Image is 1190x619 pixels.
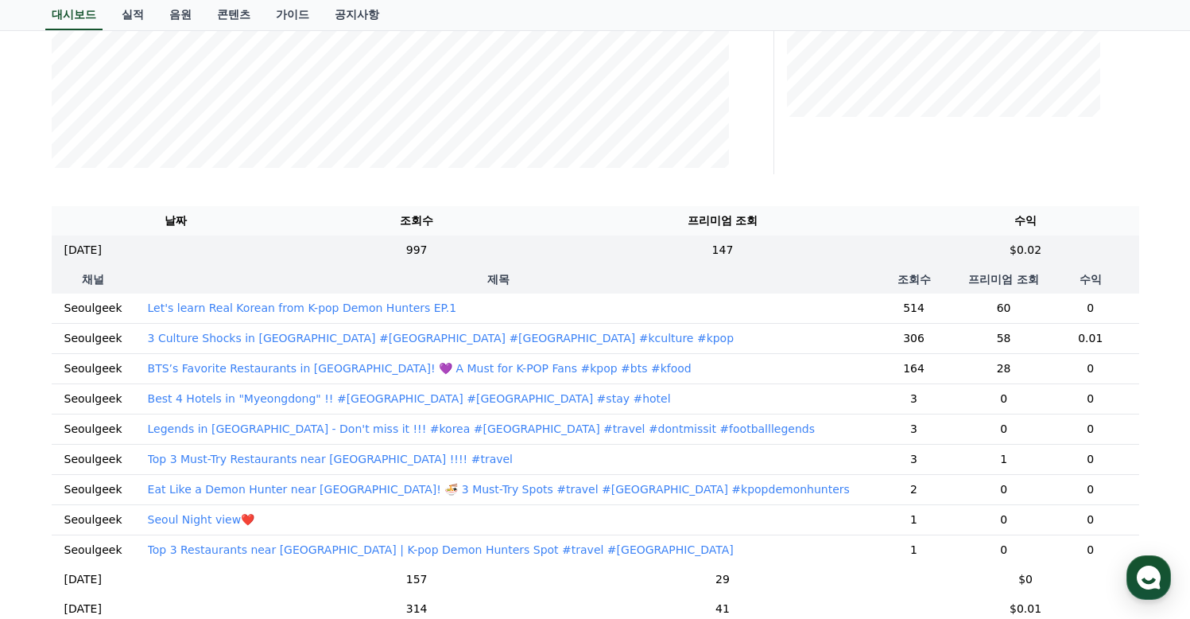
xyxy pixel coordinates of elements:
[148,481,850,497] button: Eat Like a Demon Hunter near [GEOGRAPHIC_DATA]! 🍜 3 Must-Try Spots #travel #[GEOGRAPHIC_DATA] #kp...
[965,414,1042,444] td: 0
[52,444,135,474] td: Seoulgeek
[1042,265,1138,294] th: 수익
[1042,383,1138,414] td: 0
[533,236,912,265] td: 147
[862,265,965,294] th: 조회수
[965,294,1042,324] td: 60
[965,444,1042,474] td: 1
[52,294,135,324] td: Seoulgeek
[52,323,135,353] td: Seoulgeek
[965,474,1042,504] td: 0
[205,487,305,527] a: 설정
[533,206,912,236] th: 프리미엄 조회
[913,236,1139,265] td: $0.02
[1042,353,1138,383] td: 0
[148,542,734,558] button: Top 3 Restaurants near [GEOGRAPHIC_DATA] | K-pop Demon Hunters Spot #travel #[GEOGRAPHIC_DATA]
[1042,504,1138,535] td: 0
[64,571,102,588] p: [DATE]
[145,512,165,524] span: 대화
[965,504,1042,535] td: 0
[52,504,135,535] td: Seoulgeek
[300,565,533,594] td: 157
[533,565,912,594] td: 29
[862,353,965,383] td: 164
[862,414,965,444] td: 3
[105,487,205,527] a: 대화
[52,414,135,444] td: Seoulgeek
[862,444,965,474] td: 3
[52,353,135,383] td: Seoulgeek
[148,330,735,346] button: 3 Culture Shocks in [GEOGRAPHIC_DATA] #[GEOGRAPHIC_DATA] #[GEOGRAPHIC_DATA] #kculture #kpop
[1042,444,1138,474] td: 0
[52,474,135,504] td: Seoulgeek
[1042,474,1138,504] td: 0
[50,511,60,524] span: 홈
[5,487,105,527] a: 홈
[862,294,965,324] td: 514
[52,383,135,414] td: Seoulgeek
[148,300,457,316] button: Let's learn Real Korean from K-pop Demon Hunters EP.1
[52,265,135,294] th: 채널
[64,601,102,617] p: [DATE]
[965,323,1042,353] td: 58
[135,265,862,294] th: 제목
[862,323,965,353] td: 306
[862,535,965,565] td: 1
[64,242,102,259] p: [DATE]
[965,265,1042,294] th: 프리미엄 조회
[300,206,533,236] th: 조회수
[300,236,533,265] td: 997
[965,383,1042,414] td: 0
[148,421,815,437] button: Legends in [GEOGRAPHIC_DATA] - Don't miss it !!! #korea #[GEOGRAPHIC_DATA] #travel #dontmissit #f...
[862,474,965,504] td: 2
[52,206,300,236] th: 날짜
[1042,323,1138,353] td: 0.01
[148,512,255,528] button: Seoul Night view❤️
[1042,535,1138,565] td: 0
[246,511,265,524] span: 설정
[965,353,1042,383] td: 28
[862,383,965,414] td: 3
[913,565,1139,594] td: $0
[148,391,671,407] button: Best 4 Hotels in "Myeongdong" !! #[GEOGRAPHIC_DATA] #[GEOGRAPHIC_DATA] #stay #hotel
[148,360,692,376] button: BTS’s Favorite Restaurants in [GEOGRAPHIC_DATA]! 💜 A Must for K-POP Fans #kpop #bts #kfood
[52,535,135,565] td: Seoulgeek
[862,504,965,535] td: 1
[1042,294,1138,324] td: 0
[965,535,1042,565] td: 0
[148,451,513,467] button: Top 3 Must-Try Restaurants near [GEOGRAPHIC_DATA] !!!! #travel
[913,206,1139,236] th: 수익
[1042,414,1138,444] td: 0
